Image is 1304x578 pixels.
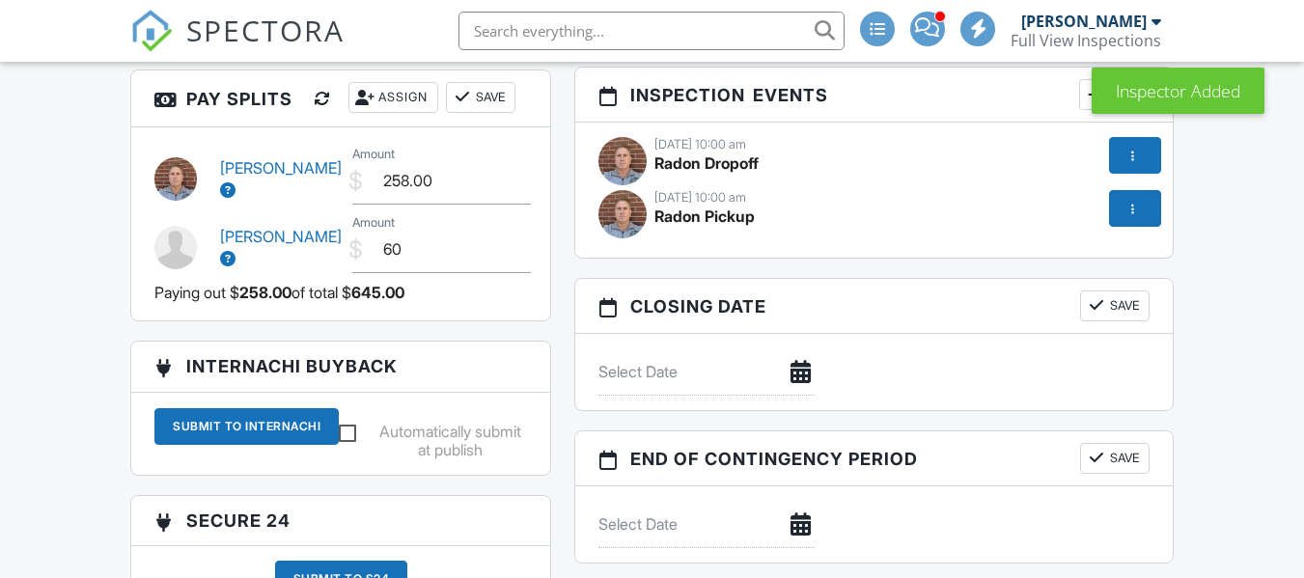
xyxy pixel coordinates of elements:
[352,214,395,232] label: Amount
[458,12,845,50] input: Search everything...
[154,282,239,303] span: Paying out $
[348,165,363,198] div: $
[654,153,759,173] span: Radon Dropoff
[131,496,550,546] h3: Secure 24
[654,206,755,226] span: Radon Pickup
[348,82,438,113] div: Assign
[239,282,291,303] span: 258.00
[1080,290,1150,321] button: Save
[598,190,1149,206] div: [DATE] 10:00 am
[1011,31,1161,50] div: Full View Inspections
[131,70,550,127] h3: Pay Splits
[630,293,766,319] span: Closing date
[598,137,647,185] img: 20240220_131252__edited.jpg
[154,408,339,445] div: Submit To InterNACHI
[130,10,173,52] img: The Best Home Inspection Software - Spectora
[220,158,342,199] a: [PERSON_NAME]
[1079,79,1150,110] div: New
[351,282,404,303] span: 645.00
[753,82,828,108] span: Events
[1092,68,1264,114] div: Inspector Added
[130,26,345,67] a: SPECTORA
[348,234,363,266] div: $
[598,501,815,548] input: Select Date
[1021,12,1147,31] div: [PERSON_NAME]
[131,342,550,392] h3: InterNACHI BuyBack
[446,82,515,113] button: Save
[154,408,339,459] a: Submit To InterNACHI
[352,146,395,163] label: Amount
[630,446,918,472] span: End of Contingency Period
[154,157,197,200] img: 20240220_131252__edited.jpg
[1080,443,1150,474] button: Save
[186,10,345,50] span: SPECTORA
[598,137,1149,152] div: [DATE] 10:00 am
[630,82,745,108] span: Inspection
[598,190,647,238] img: 20240220_131252__edited.jpg
[220,227,342,267] a: [PERSON_NAME]
[154,226,197,268] img: default-user-f0147aede5fd5fa78ca7ade42f37bd4542148d508eef1c3d3ea960f66861d68b.jpg
[339,423,527,447] label: Automatically submit at publish
[598,348,815,396] input: Select Date
[291,282,351,303] span: of total $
